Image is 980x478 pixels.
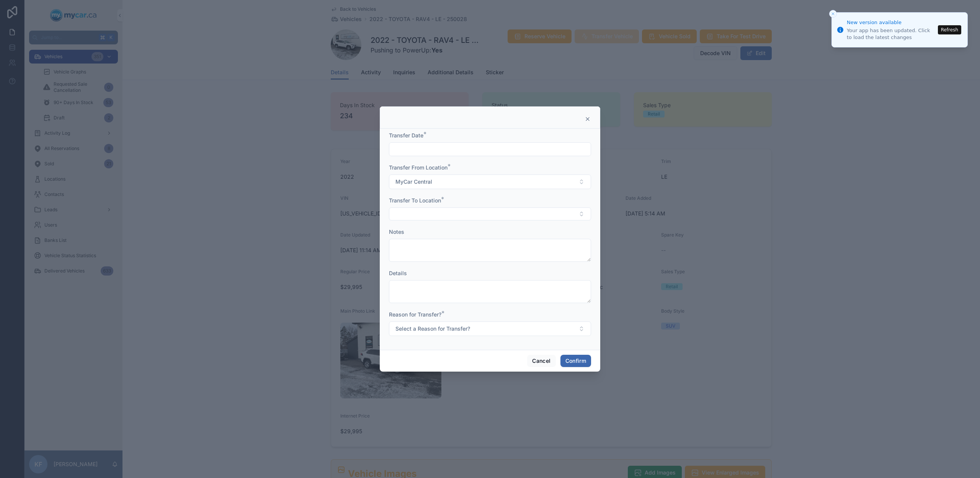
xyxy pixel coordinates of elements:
[527,355,555,367] button: Cancel
[395,178,432,186] span: MyCar Central
[389,207,591,220] button: Select Button
[389,321,591,336] button: Select Button
[560,355,591,367] button: Confirm
[389,164,448,171] span: Transfer From Location
[389,311,441,318] span: Reason for Transfer?
[847,19,936,26] div: New version available
[847,27,936,41] div: Your app has been updated. Click to load the latest changes
[389,228,404,235] span: Notes
[395,325,470,333] span: Select a Reason for Transfer?
[389,175,591,189] button: Select Button
[389,270,407,276] span: Details
[829,10,837,18] button: Close toast
[389,132,423,139] span: Transfer Date
[389,197,441,204] span: Transfer To Location
[938,25,961,34] button: Refresh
